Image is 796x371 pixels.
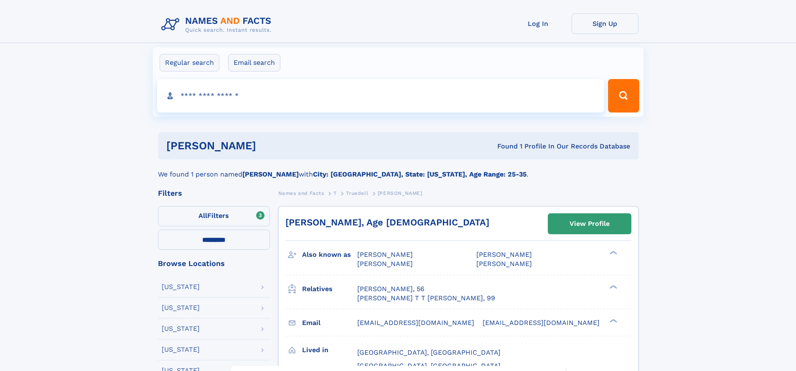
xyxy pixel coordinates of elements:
div: [US_STATE] [162,325,200,332]
a: [PERSON_NAME], Age [DEMOGRAPHIC_DATA] [285,217,489,228]
span: [PERSON_NAME] [378,190,422,196]
span: [PERSON_NAME] [357,251,413,258]
a: Sign Up [572,13,638,34]
span: [GEOGRAPHIC_DATA], [GEOGRAPHIC_DATA] [357,362,501,370]
a: Names and Facts [278,188,324,198]
div: ❯ [608,318,618,323]
a: [PERSON_NAME] T T [PERSON_NAME], 99 [357,294,495,303]
label: Filters [158,206,270,226]
img: Logo Names and Facts [158,13,278,36]
div: Filters [158,189,270,197]
b: [PERSON_NAME] [242,170,299,178]
div: Browse Locations [158,260,270,267]
div: View Profile [570,214,610,233]
h1: [PERSON_NAME] [166,141,377,151]
a: Truedell [346,188,368,198]
span: T [333,190,337,196]
h3: Also known as [302,248,357,262]
span: [EMAIL_ADDRESS][DOMAIN_NAME] [483,319,600,327]
div: [US_STATE] [162,304,200,311]
div: ❯ [608,250,618,256]
a: View Profile [548,214,631,234]
div: We found 1 person named with . [158,159,638,179]
span: [PERSON_NAME] [476,251,532,258]
span: Truedell [346,190,368,196]
h3: Relatives [302,282,357,296]
a: Log In [505,13,572,34]
div: [US_STATE] [162,346,200,353]
div: [US_STATE] [162,284,200,290]
span: [EMAIL_ADDRESS][DOMAIN_NAME] [357,319,474,327]
div: Found 1 Profile In Our Records Database [376,142,630,151]
a: [PERSON_NAME], 56 [357,284,425,294]
b: City: [GEOGRAPHIC_DATA], State: [US_STATE], Age Range: 25-35 [313,170,526,178]
a: T [333,188,337,198]
label: Regular search [160,54,219,72]
input: search input [157,79,605,113]
h3: Lived in [302,343,357,357]
h3: Email [302,316,357,330]
span: [PERSON_NAME] [476,260,532,268]
span: [PERSON_NAME] [357,260,413,268]
span: [GEOGRAPHIC_DATA], [GEOGRAPHIC_DATA] [357,348,501,356]
button: Search Button [608,79,639,113]
span: All [198,212,207,220]
div: ❯ [608,284,618,289]
label: Email search [228,54,280,72]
